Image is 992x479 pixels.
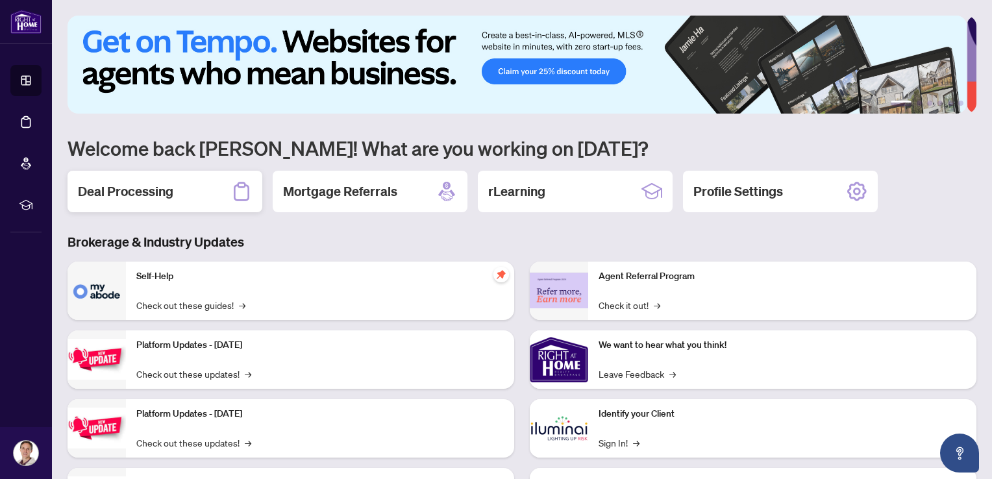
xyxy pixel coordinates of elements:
h1: Welcome back [PERSON_NAME]! What are you working on [DATE]? [68,136,976,160]
span: pushpin [493,267,509,282]
span: → [654,298,660,312]
button: Open asap [940,434,979,473]
h2: Profile Settings [693,182,783,201]
span: → [669,367,676,381]
a: Check out these updates!→ [136,367,251,381]
a: Leave Feedback→ [599,367,676,381]
img: logo [10,10,42,34]
p: Platform Updates - [DATE] [136,338,504,352]
span: → [245,367,251,381]
img: Agent Referral Program [530,273,588,308]
img: Platform Updates - July 8, 2025 [68,408,126,448]
img: Platform Updates - July 21, 2025 [68,339,126,380]
a: Check out these updates!→ [136,436,251,450]
button: 4 [937,101,943,106]
img: Slide 0 [68,16,967,114]
a: Check it out!→ [599,298,660,312]
button: 2 [917,101,922,106]
a: Check out these guides!→ [136,298,245,312]
h3: Brokerage & Industry Updates [68,233,976,251]
button: 6 [958,101,963,106]
p: Agent Referral Program [599,269,966,284]
p: We want to hear what you think! [599,338,966,352]
p: Platform Updates - [DATE] [136,407,504,421]
h2: Mortgage Referrals [283,182,397,201]
p: Identify your Client [599,407,966,421]
img: We want to hear what you think! [530,330,588,389]
button: 3 [927,101,932,106]
img: Self-Help [68,262,126,320]
img: Profile Icon [14,441,38,465]
h2: Deal Processing [78,182,173,201]
button: 1 [891,101,911,106]
p: Self-Help [136,269,504,284]
img: Identify your Client [530,399,588,458]
span: → [633,436,639,450]
a: Sign In!→ [599,436,639,450]
h2: rLearning [488,182,545,201]
span: → [245,436,251,450]
span: → [239,298,245,312]
button: 5 [948,101,953,106]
